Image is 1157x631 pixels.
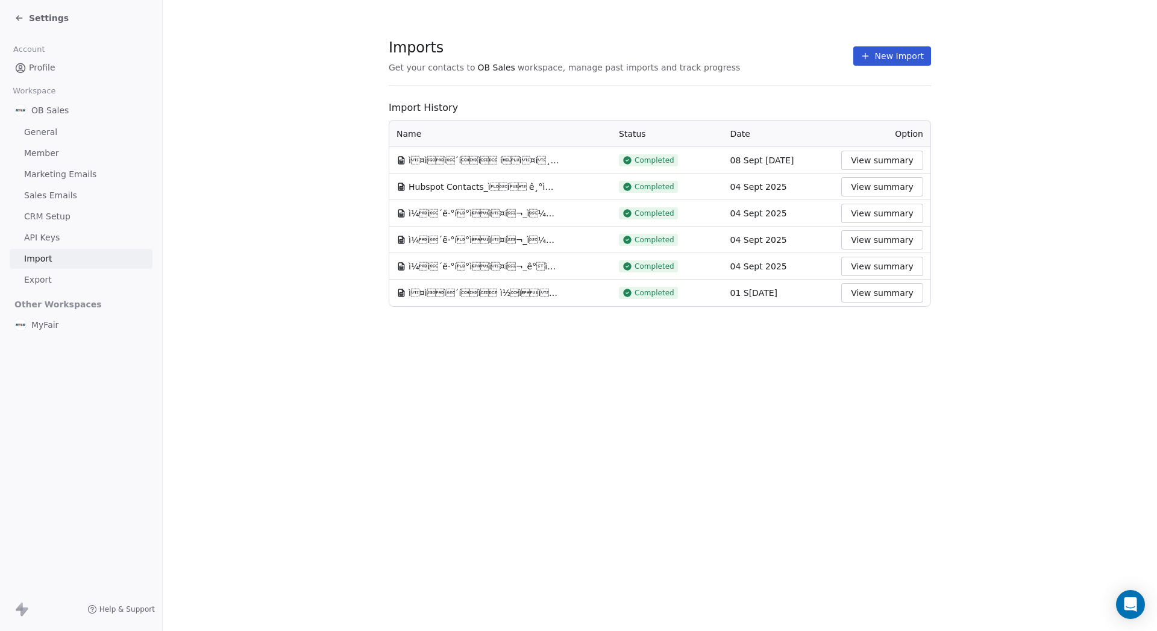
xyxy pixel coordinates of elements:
span: Marketing Emails [24,168,96,181]
span: Completed [635,235,674,245]
span: OB Sales [478,61,515,74]
span: Completed [635,288,674,298]
span: Import [24,253,52,265]
a: Help & Support [87,604,155,614]
a: General [10,122,152,142]
a: Import [10,249,152,269]
span: General [24,126,57,139]
a: Export [10,270,152,290]
button: View summary [841,283,923,303]
div: 08 Sept [DATE] [730,154,827,166]
span: OB Sales [31,104,69,116]
span: Member [24,147,59,160]
span: Status [619,129,646,139]
span: ì¼ì´ë·°í°ìì¤í¬_ê°ì¸í.csv [409,260,559,272]
span: CRM Setup [24,210,71,223]
span: Sales Emails [24,189,77,202]
span: Completed [635,182,674,192]
span: ì¤ìì´íì ì½ìì¤_CPHI.csv [409,287,559,299]
button: New Import [853,46,931,66]
a: Sales Emails [10,186,152,206]
a: Profile [10,58,152,78]
a: CRM Setup [10,207,152,227]
span: Option [895,129,923,139]
span: Imports [389,39,740,57]
div: 04 Sept 2025 [730,234,827,246]
div: 04 Sept 2025 [730,181,827,193]
button: View summary [841,230,923,250]
span: Date [730,129,750,139]
span: API Keys [24,231,60,244]
span: Completed [635,209,674,218]
span: Get your contacts to [389,61,475,74]
a: Settings [14,12,69,24]
div: 04 Sept 2025 [730,260,827,272]
span: ì¼ì´ë·°í°ìì¤í¬_ì¼ë°.csv [409,207,559,219]
span: Settings [29,12,69,24]
span: Account [8,40,50,58]
span: Hubspot Contacts_ìí ê¸°ì .csv [409,181,559,193]
img: %C3%AC%C2%9B%C2%90%C3%AD%C2%98%C2%95%20%C3%AB%C2%A1%C2%9C%C3%AA%C2%B3%C2%A0(white+round).png [14,104,27,116]
span: Help & Support [99,604,155,614]
button: View summary [841,257,923,276]
span: ì¼ì´ë·°í°ìì¤í¬_ì¼ë°.csv [409,234,559,246]
span: Other Workspaces [10,295,107,314]
span: Workspace [8,82,61,100]
span: Completed [635,262,674,271]
a: Marketing Emails [10,165,152,184]
span: Import History [389,101,931,115]
div: Open Intercom Messenger [1116,590,1145,619]
div: 04 Sept 2025 [730,207,827,219]
span: MyFair [31,319,58,331]
span: ì¤ìì´íì í ì¤í¸.csv [409,154,559,166]
button: View summary [841,177,923,196]
span: Export [24,274,52,286]
button: View summary [841,151,923,170]
div: 01 S[DATE] [730,287,827,299]
img: %C3%AC%C2%9B%C2%90%C3%AD%C2%98%C2%95%20%C3%AB%C2%A1%C2%9C%C3%AA%C2%B3%C2%A0(white+round).png [14,319,27,331]
button: View summary [841,204,923,223]
span: Name [397,128,421,140]
span: Profile [29,61,55,74]
span: Completed [635,155,674,165]
a: API Keys [10,228,152,248]
span: workspace, manage past imports and track progress [518,61,740,74]
a: Member [10,143,152,163]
